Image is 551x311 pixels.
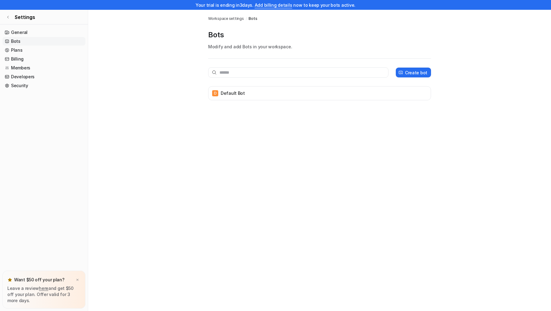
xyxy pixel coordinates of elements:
[208,43,431,50] p: Modify and add Bots in your workspace.
[2,55,85,63] a: Billing
[249,16,257,21] a: Bots
[212,90,218,96] span: D
[39,286,48,291] a: here
[2,28,85,37] a: General
[76,278,79,282] img: x
[398,70,403,75] img: create
[7,277,12,282] img: star
[2,81,85,90] a: Security
[15,13,35,21] span: Settings
[246,16,247,21] span: /
[2,37,85,46] a: Bots
[2,72,85,81] a: Developers
[208,30,431,40] p: Bots
[221,90,245,96] p: Default Bot
[405,69,427,76] p: Create bot
[208,16,244,21] a: Workspace settings
[14,277,65,283] p: Want $50 off your plan?
[2,46,85,54] a: Plans
[2,64,85,72] a: Members
[7,285,81,304] p: Leave a review and get $50 off your plan. Offer valid for 3 more days.
[255,2,292,8] a: Add billing details
[396,68,431,77] button: Create bot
